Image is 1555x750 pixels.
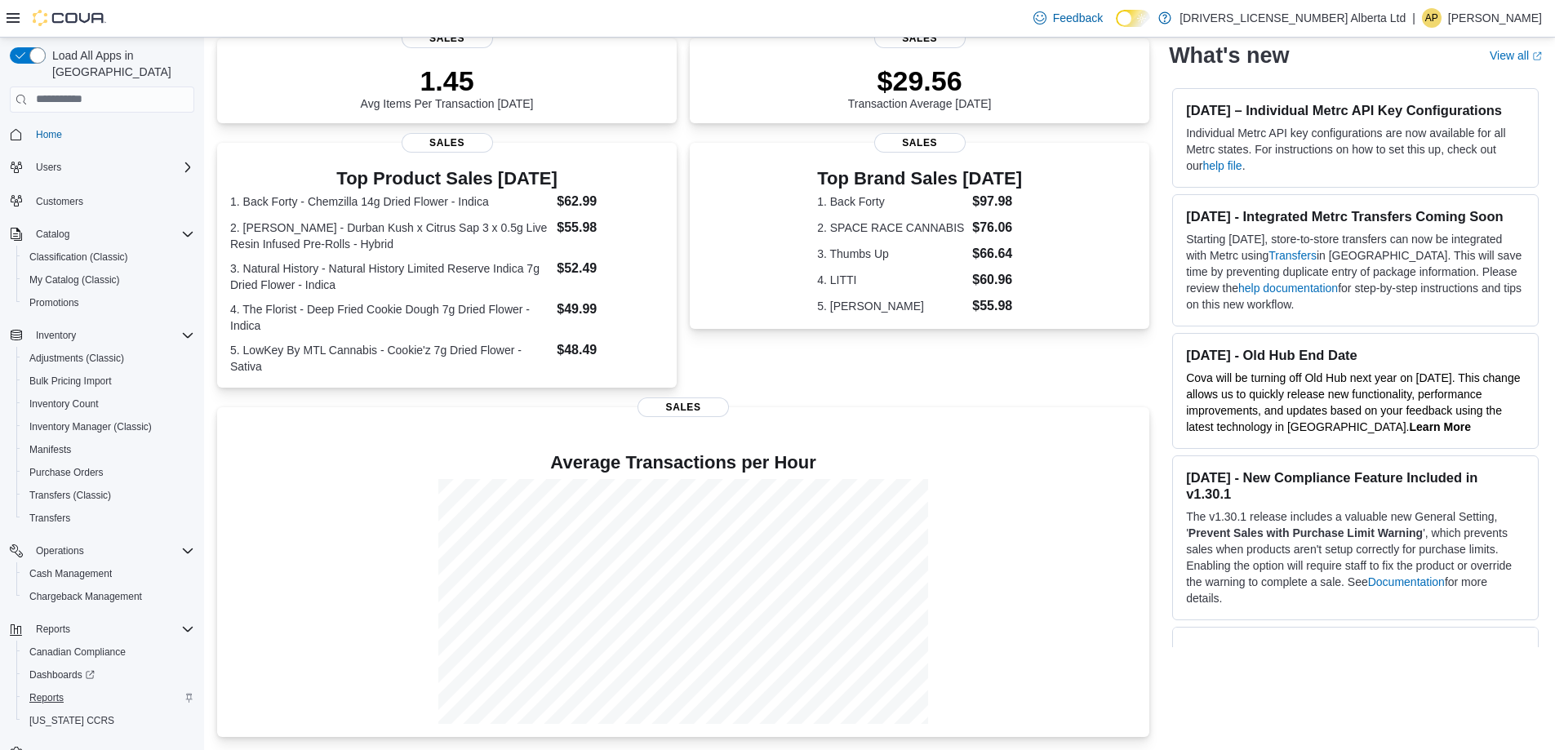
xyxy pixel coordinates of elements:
[16,246,201,268] button: Classification (Classic)
[23,587,194,606] span: Chargeback Management
[23,270,127,290] a: My Catalog (Classic)
[3,156,201,179] button: Users
[1186,102,1525,118] h3: [DATE] – Individual Metrc API Key Configurations
[1116,10,1150,27] input: Dark Mode
[23,293,86,313] a: Promotions
[972,218,1022,237] dd: $76.06
[16,268,201,291] button: My Catalog (Classic)
[29,590,142,603] span: Chargeback Management
[874,133,966,153] span: Sales
[1186,125,1525,174] p: Individual Metrc API key configurations are now available for all Metrc states. For instructions ...
[29,668,95,681] span: Dashboards
[1412,8,1415,28] p: |
[1180,8,1406,28] p: [DRIVERS_LICENSE_NUMBER] Alberta Ltd
[230,301,550,334] dt: 4. The Florist - Deep Fried Cookie Dough 7g Dried Flower - Indica
[817,298,966,314] dt: 5. [PERSON_NAME]
[23,508,194,528] span: Transfers
[557,218,664,237] dd: $55.98
[848,64,992,110] div: Transaction Average [DATE]
[3,324,201,347] button: Inventory
[230,193,550,210] dt: 1. Back Forty - Chemzilla 14g Dried Flower - Indica
[23,293,194,313] span: Promotions
[1186,347,1525,363] h3: [DATE] - Old Hub End Date
[29,158,194,177] span: Users
[1186,231,1525,313] p: Starting [DATE], store-to-store transfers can now be integrated with Metrc using in [GEOGRAPHIC_D...
[817,193,966,210] dt: 1. Back Forty
[972,244,1022,264] dd: $66.64
[16,461,201,484] button: Purchase Orders
[23,486,194,505] span: Transfers (Classic)
[23,711,121,730] a: [US_STATE] CCRS
[1368,575,1445,588] a: Documentation
[23,665,194,685] span: Dashboards
[23,688,70,708] a: Reports
[36,195,83,208] span: Customers
[1027,2,1109,34] a: Feedback
[16,370,201,393] button: Bulk Pricing Import
[29,420,152,433] span: Inventory Manager (Classic)
[1410,420,1471,433] a: Learn More
[23,508,77,528] a: Transfers
[29,125,69,144] a: Home
[33,10,106,26] img: Cova
[23,642,194,662] span: Canadian Compliance
[29,273,120,286] span: My Catalog (Classic)
[23,270,194,290] span: My Catalog (Classic)
[557,259,664,278] dd: $52.49
[1490,49,1542,62] a: View allExternal link
[1186,508,1525,606] p: The v1.30.1 release includes a valuable new General Setting, ' ', which prevents sales when produ...
[3,223,201,246] button: Catalog
[23,371,118,391] a: Bulk Pricing Import
[29,541,194,561] span: Operations
[23,394,194,414] span: Inventory Count
[23,440,78,459] a: Manifests
[1188,526,1423,539] strong: Prevent Sales with Purchase Limit Warning
[23,417,194,437] span: Inventory Manager (Classic)
[23,711,194,730] span: Washington CCRS
[29,466,104,479] span: Purchase Orders
[230,169,664,189] h3: Top Product Sales [DATE]
[3,618,201,641] button: Reports
[23,564,118,584] a: Cash Management
[23,665,101,685] a: Dashboards
[29,397,99,411] span: Inventory Count
[3,122,201,146] button: Home
[23,587,149,606] a: Chargeback Management
[402,29,493,48] span: Sales
[16,562,201,585] button: Cash Management
[1202,159,1242,172] a: help file
[1053,10,1103,26] span: Feedback
[230,260,550,293] dt: 3. Natural History - Natural History Limited Reserve Indica 7g Dried Flower - Indica
[29,691,64,704] span: Reports
[16,291,201,314] button: Promotions
[23,348,194,368] span: Adjustments (Classic)
[361,64,534,97] p: 1.45
[23,394,105,414] a: Inventory Count
[29,251,128,264] span: Classification (Classic)
[23,348,131,368] a: Adjustments (Classic)
[29,224,194,244] span: Catalog
[557,192,664,211] dd: $62.99
[16,507,201,530] button: Transfers
[29,714,114,727] span: [US_STATE] CCRS
[46,47,194,80] span: Load All Apps in [GEOGRAPHIC_DATA]
[1169,42,1289,69] h2: What's new
[29,326,82,345] button: Inventory
[16,484,201,507] button: Transfers (Classic)
[29,224,76,244] button: Catalog
[36,161,61,174] span: Users
[230,342,550,375] dt: 5. LowKey By MTL Cannabis - Cookie'z 7g Dried Flower - Sativa
[36,623,70,636] span: Reports
[29,326,194,345] span: Inventory
[3,539,201,562] button: Operations
[972,192,1022,211] dd: $97.98
[16,415,201,438] button: Inventory Manager (Classic)
[1238,282,1338,295] a: help documentation
[36,544,84,557] span: Operations
[23,463,110,482] a: Purchase Orders
[1425,8,1438,28] span: AP
[29,646,126,659] span: Canadian Compliance
[817,169,1022,189] h3: Top Brand Sales [DATE]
